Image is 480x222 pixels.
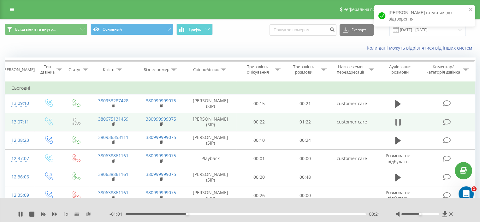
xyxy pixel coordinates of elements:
td: customer care [328,149,376,168]
td: 00:22 [236,113,282,131]
button: Всі дзвінки та внутр... [5,24,87,35]
td: 00:48 [282,168,328,186]
a: 380638861161 [98,171,128,177]
div: 12:38:23 [11,134,28,147]
button: close [469,7,473,13]
a: 380999999075 [146,134,176,140]
span: 00:21 [369,211,380,217]
div: Аудіозапис розмови [382,64,418,75]
iframe: Intercom live chat [459,186,474,201]
a: Коли дані можуть відрізнятися вiд інших систем [367,45,475,51]
td: 00:20 [236,168,282,186]
a: 380638861161 [98,153,128,159]
td: 00:00 [282,149,328,168]
div: Назва схеми переадресації [334,64,367,75]
td: customer care [328,113,376,131]
td: 00:01 [236,149,282,168]
td: 01:22 [282,113,328,131]
div: Клієнт [103,67,115,72]
a: 380999999075 [146,171,176,177]
div: Статус [68,67,81,72]
div: 13:09:10 [11,97,28,110]
td: [PERSON_NAME] (SIP) [185,113,236,131]
div: Співробітник [193,67,219,72]
span: Всі дзвінки та внутр... [15,27,56,32]
span: - 01:01 [110,211,126,217]
button: Графік [176,24,213,35]
a: 380953287428 [98,98,128,104]
td: 00:00 [282,186,328,205]
button: Експорт [340,24,374,36]
span: Реферальна програма [343,7,390,12]
div: Коментар/категорія дзвінка [424,64,461,75]
a: 380936353111 [98,134,128,140]
td: 00:10 [236,131,282,149]
div: [PERSON_NAME] готується до відтворення [374,5,475,27]
a: 380999999075 [146,98,176,104]
td: [PERSON_NAME] (SIP) [185,131,236,149]
td: Сьогодні [5,82,475,94]
div: 12:35:09 [11,189,28,201]
span: 1 [471,186,477,191]
div: 13:07:11 [11,116,28,128]
a: 380999999075 [146,116,176,122]
div: Accessibility label [186,213,188,215]
td: [PERSON_NAME] (SIP) [185,94,236,113]
div: Accessibility label [419,213,421,215]
span: 1 x [63,211,68,217]
div: 12:36:06 [11,171,28,183]
span: Розмова не відбулась [386,189,410,201]
td: [PERSON_NAME] (SIP) [185,168,236,186]
span: Розмова не відбулась [386,153,410,164]
a: 380999999075 [146,189,176,195]
td: Playback [185,149,236,168]
a: 380999999075 [146,153,176,159]
a: 380638861161 [98,189,128,195]
a: 380675131459 [98,116,128,122]
td: 00:24 [282,131,328,149]
div: 12:37:07 [11,153,28,165]
span: Графік [189,27,201,32]
button: Основний [91,24,173,35]
div: Тривалість очікування [242,64,274,75]
td: 00:21 [282,94,328,113]
td: 00:15 [236,94,282,113]
td: customer care [328,94,376,113]
div: Тривалість розмови [288,64,319,75]
input: Пошук за номером [270,24,336,36]
td: 00:26 [236,186,282,205]
div: Бізнес номер [144,67,169,72]
div: Тип дзвінка [40,64,55,75]
div: [PERSON_NAME] [3,67,35,72]
td: [PERSON_NAME] (SIP) [185,186,236,205]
